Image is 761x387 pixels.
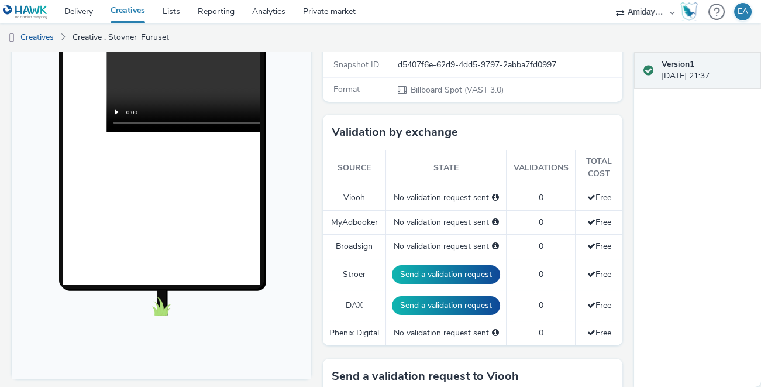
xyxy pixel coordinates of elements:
[392,217,500,228] div: No validation request sent
[587,241,611,252] span: Free
[323,235,385,259] td: Broadsign
[491,241,498,252] div: Please select a deal below and click on Send to send a validation request to Broadsign.
[3,5,48,19] img: undefined Logo
[587,192,611,203] span: Free
[491,192,498,204] div: Please select a deal below and click on Send to send a validation request to Viooh.
[539,269,543,280] span: 0
[587,217,611,228] span: Free
[385,150,506,186] th: State
[539,300,543,311] span: 0
[333,59,379,70] span: Snapshot ID
[323,321,385,345] td: Phenix Digital
[392,296,500,315] button: Send a validation request
[576,150,622,186] th: Total cost
[506,150,575,186] th: Validations
[680,2,703,21] a: Hawk Academy
[539,217,543,228] span: 0
[332,124,458,141] h3: Validation by exchange
[392,265,500,284] button: Send a validation request
[67,23,175,52] a: Creative : Stovner_Furuset
[323,259,385,290] td: Stroer
[323,290,385,321] td: DAX
[323,186,385,210] td: Viooh
[587,269,611,280] span: Free
[491,217,498,228] div: Please select a deal below and click on Send to send a validation request to MyAdbooker.
[662,59,694,70] strong: Version 1
[392,327,500,339] div: No validation request sent
[539,241,543,252] span: 0
[398,59,621,71] div: d5407f6e-62d9-4dd5-9797-2abba7fd0997
[332,368,519,385] h3: Send a validation request to Viooh
[323,210,385,234] td: MyAdbooker
[392,241,500,252] div: No validation request sent
[539,192,543,203] span: 0
[680,2,698,21] img: Hawk Academy
[409,84,504,95] span: Billboard Spot (VAST 3.0)
[662,59,752,83] div: [DATE] 21:37
[539,327,543,338] span: 0
[587,300,611,311] span: Free
[738,3,748,20] div: EA
[587,327,611,338] span: Free
[333,84,360,95] span: Format
[491,327,498,339] div: Please select a deal below and click on Send to send a validation request to Phenix Digital.
[323,150,385,186] th: Source
[392,192,500,204] div: No validation request sent
[6,32,18,44] img: dooh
